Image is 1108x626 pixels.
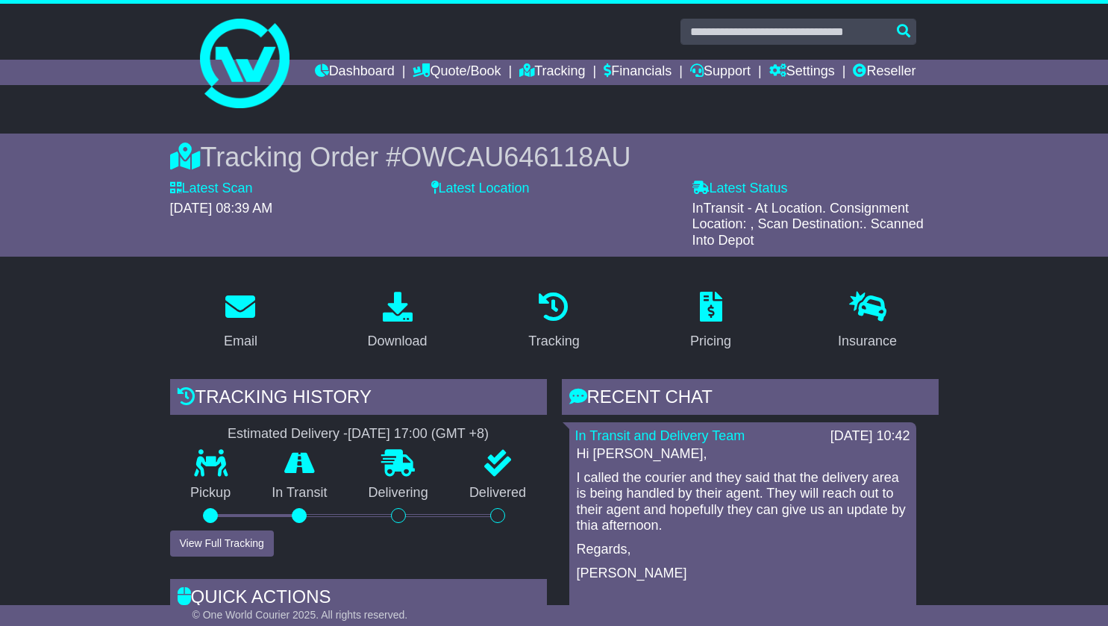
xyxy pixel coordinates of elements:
a: Support [690,60,751,85]
p: Hi [PERSON_NAME], [577,446,909,463]
a: Reseller [853,60,915,85]
button: View Full Tracking [170,530,274,557]
div: Insurance [838,331,897,351]
span: InTransit - At Location. Consignment Location: , Scan Destination:. Scanned Into Depot [692,201,924,248]
a: Insurance [828,287,907,357]
a: Download [357,287,436,357]
a: Tracking [519,60,585,85]
a: Pricing [680,287,741,357]
a: Settings [769,60,835,85]
div: Download [367,331,427,351]
div: [DATE] 17:00 (GMT +8) [348,426,489,442]
div: RECENT CHAT [562,379,939,419]
div: Quick Actions [170,579,547,619]
label: Latest Scan [170,181,253,197]
a: In Transit and Delivery Team [575,428,745,443]
a: Email [214,287,267,357]
a: Financials [604,60,672,85]
div: Tracking [528,331,579,351]
p: I called the courier and they said that the delivery area is being handled by their agent. They w... [577,470,909,534]
a: Tracking [519,287,589,357]
a: Quote/Book [413,60,501,85]
div: Tracking Order # [170,141,939,173]
div: Estimated Delivery - [170,426,547,442]
span: [DATE] 08:39 AM [170,201,273,216]
p: In Transit [251,485,348,501]
span: OWCAU646118AU [401,142,630,172]
p: Delivering [348,485,448,501]
label: Latest Status [692,181,788,197]
p: Delivered [448,485,546,501]
label: Latest Location [431,181,530,197]
p: Pickup [170,485,251,501]
div: Tracking history [170,379,547,419]
a: Dashboard [315,60,395,85]
div: Email [224,331,257,351]
span: © One World Courier 2025. All rights reserved. [193,609,408,621]
div: Pricing [690,331,731,351]
div: [DATE] 10:42 [830,428,910,445]
p: [PERSON_NAME] [577,566,909,582]
p: Regards, [577,542,909,558]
